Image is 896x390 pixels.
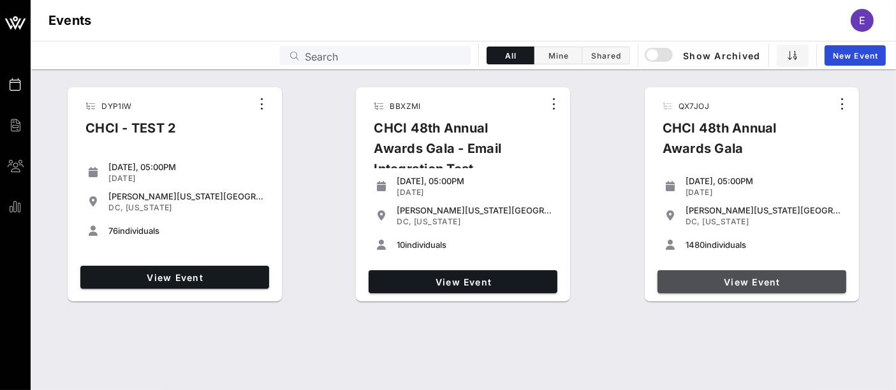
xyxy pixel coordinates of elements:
[397,176,552,186] div: [DATE], 05:00PM
[80,266,269,289] a: View Event
[582,47,630,64] button: Shared
[108,226,118,236] span: 76
[397,217,411,226] span: DC,
[414,217,460,226] span: [US_STATE]
[397,240,552,250] div: individuals
[686,187,841,198] div: [DATE]
[686,240,841,250] div: individuals
[108,173,264,184] div: [DATE]
[108,203,123,212] span: DC,
[832,51,878,61] span: New Event
[686,217,700,226] span: DC,
[397,240,405,250] span: 10
[647,48,760,63] span: Show Archived
[859,14,865,27] span: E
[657,270,846,293] a: View Event
[48,10,92,31] h1: Events
[487,47,534,64] button: All
[686,240,705,250] span: 1480
[652,118,832,169] div: CHCI 48th Annual Awards Gala
[374,277,552,287] span: View Event
[108,162,264,172] div: [DATE], 05:00PM
[679,101,709,111] span: QX7JOJ
[101,101,131,111] span: DYP1IW
[686,176,841,186] div: [DATE], 05:00PM
[108,191,264,201] div: [PERSON_NAME][US_STATE][GEOGRAPHIC_DATA]
[397,187,552,198] div: [DATE]
[825,45,886,66] a: New Event
[75,118,186,148] div: CHCI - TEST 2
[646,44,761,67] button: Show Archived
[85,272,264,283] span: View Event
[686,205,841,215] div: [PERSON_NAME][US_STATE][GEOGRAPHIC_DATA]
[364,118,543,189] div: CHCI 48th Annual Awards Gala - Email Integration Test
[542,51,574,61] span: Mine
[397,205,552,215] div: [PERSON_NAME][US_STATE][GEOGRAPHIC_DATA]
[702,217,749,226] span: [US_STATE]
[534,47,582,64] button: Mine
[126,203,172,212] span: [US_STATE]
[369,270,557,293] a: View Event
[495,51,526,61] span: All
[108,226,264,236] div: individuals
[390,101,420,111] span: BBXZMI
[851,9,874,32] div: E
[663,277,841,287] span: View Event
[590,51,622,61] span: Shared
